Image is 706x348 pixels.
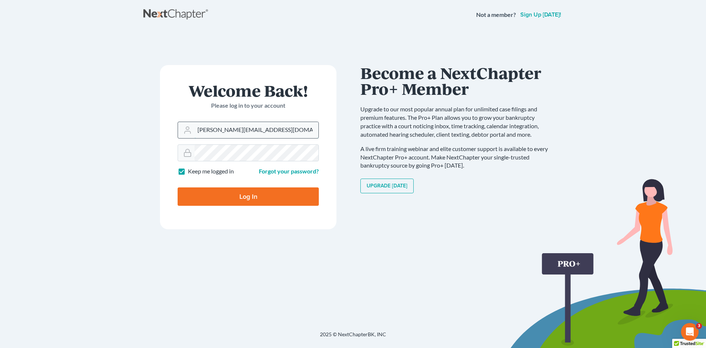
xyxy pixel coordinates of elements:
p: A live firm training webinar and elite customer support is available to every NextChapter Pro+ ac... [360,145,555,170]
a: Upgrade [DATE] [360,179,414,193]
a: Forgot your password? [259,168,319,175]
h1: Welcome Back! [178,83,319,98]
input: Email Address [195,122,318,138]
span: 3 [696,323,702,329]
a: Sign up [DATE]! [519,12,563,18]
p: Upgrade to our most popular annual plan for unlimited case filings and premium features. The Pro+... [360,105,555,139]
strong: Not a member? [476,11,516,19]
h1: Become a NextChapter Pro+ Member [360,65,555,96]
label: Keep me logged in [188,167,234,176]
iframe: Intercom live chat [681,323,699,341]
p: Please log in to your account [178,101,319,110]
input: Log In [178,187,319,206]
div: 2025 © NextChapterBK, INC [143,331,563,344]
